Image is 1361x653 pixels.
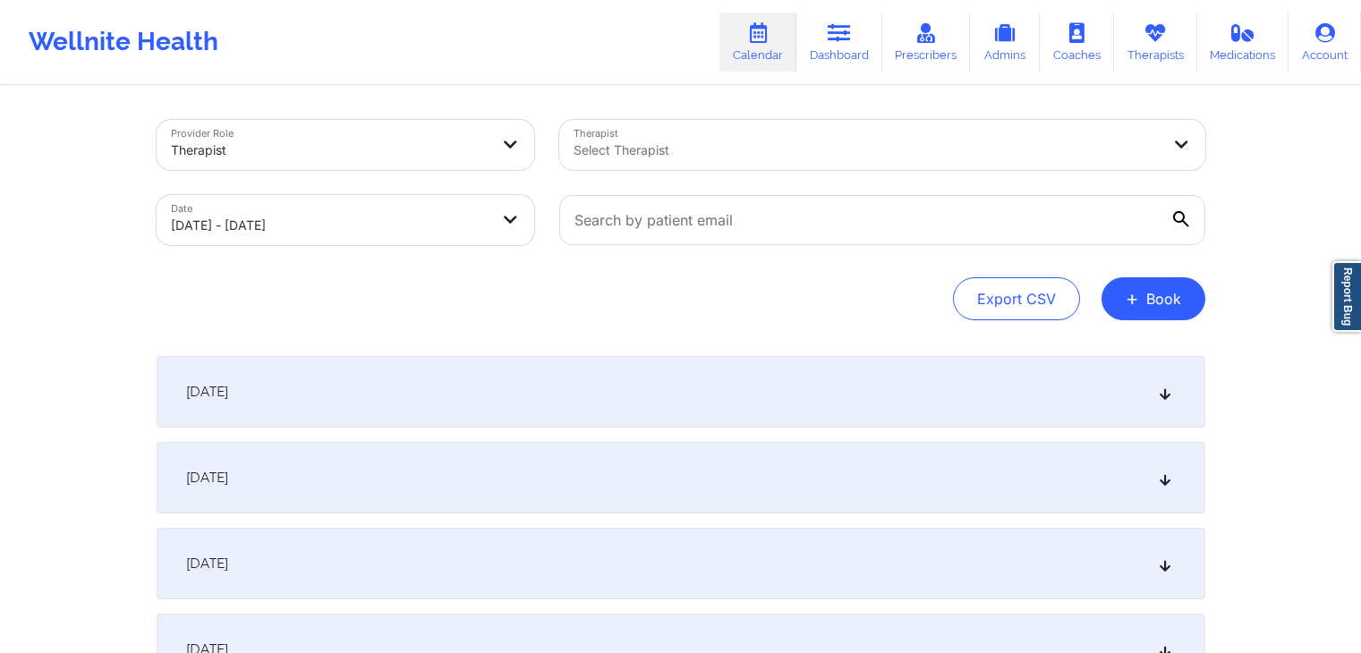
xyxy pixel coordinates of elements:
[186,555,228,572] span: [DATE]
[1114,13,1197,72] a: Therapists
[719,13,796,72] a: Calendar
[970,13,1040,72] a: Admins
[171,206,489,245] div: [DATE] - [DATE]
[1126,293,1139,303] span: +
[1289,13,1361,72] a: Account
[1102,277,1205,320] button: +Book
[796,13,882,72] a: Dashboard
[559,195,1205,245] input: Search by patient email
[1040,13,1114,72] a: Coaches
[186,469,228,487] span: [DATE]
[882,13,971,72] a: Prescribers
[171,131,489,170] div: Therapist
[953,277,1080,320] button: Export CSV
[1197,13,1289,72] a: Medications
[186,383,228,401] span: [DATE]
[1332,261,1361,332] a: Report Bug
